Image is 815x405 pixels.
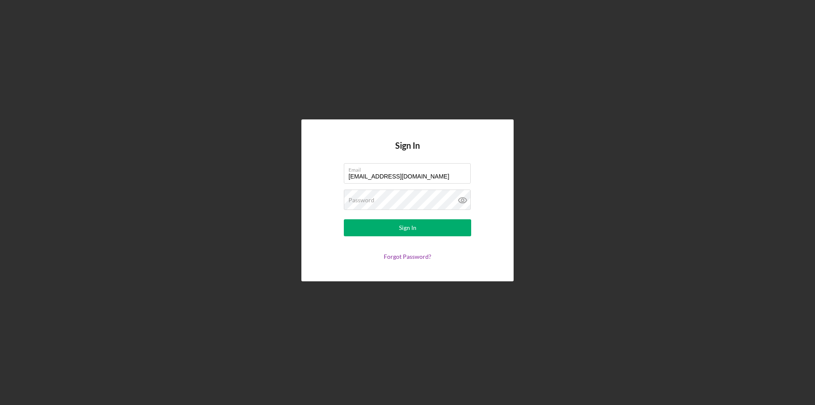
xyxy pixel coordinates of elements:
[348,164,471,173] label: Email
[399,219,416,236] div: Sign In
[395,141,420,163] h4: Sign In
[348,197,374,204] label: Password
[384,253,431,260] a: Forgot Password?
[344,219,471,236] button: Sign In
